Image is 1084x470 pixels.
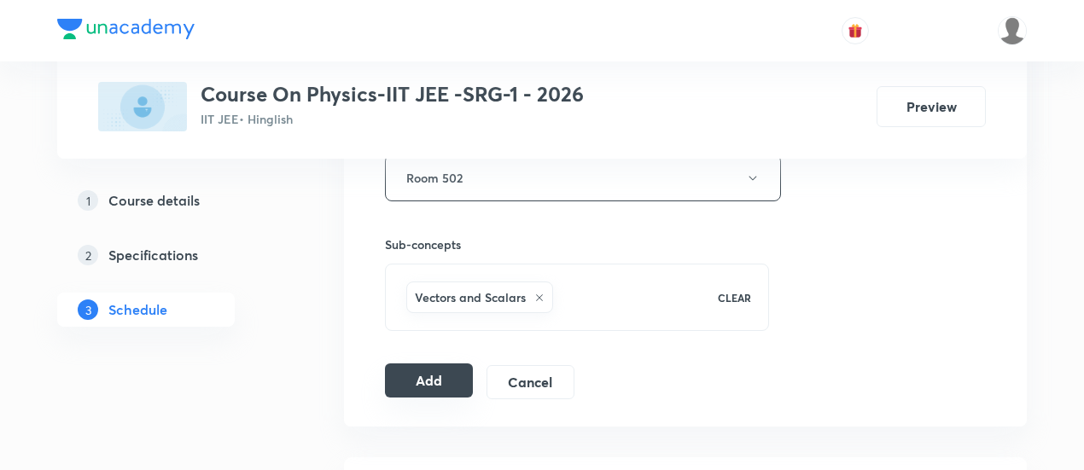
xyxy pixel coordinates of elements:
[57,19,195,39] img: Company Logo
[877,86,986,127] button: Preview
[108,299,167,320] h5: Schedule
[78,245,98,265] p: 2
[998,16,1027,45] img: Mustafa kamal
[57,238,289,272] a: 2Specifications
[78,190,98,211] p: 1
[718,290,751,305] p: CLEAR
[108,245,198,265] h5: Specifications
[201,110,584,128] p: IIT JEE • Hinglish
[57,183,289,218] a: 1Course details
[842,17,869,44] button: avatar
[848,23,863,38] img: avatar
[108,190,200,211] h5: Course details
[201,82,584,107] h3: Course On Physics-IIT JEE -SRG-1 - 2026
[385,363,473,397] button: Add
[57,19,195,44] a: Company Logo
[385,235,769,253] h6: Sub-concepts
[487,365,574,399] button: Cancel
[98,82,187,131] img: CECF0A6C-7E54-4C30-8958-5B3A6C9CC23C_plus.png
[78,299,98,320] p: 3
[385,154,781,201] button: Room 502
[415,288,526,306] h6: Vectors and Scalars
